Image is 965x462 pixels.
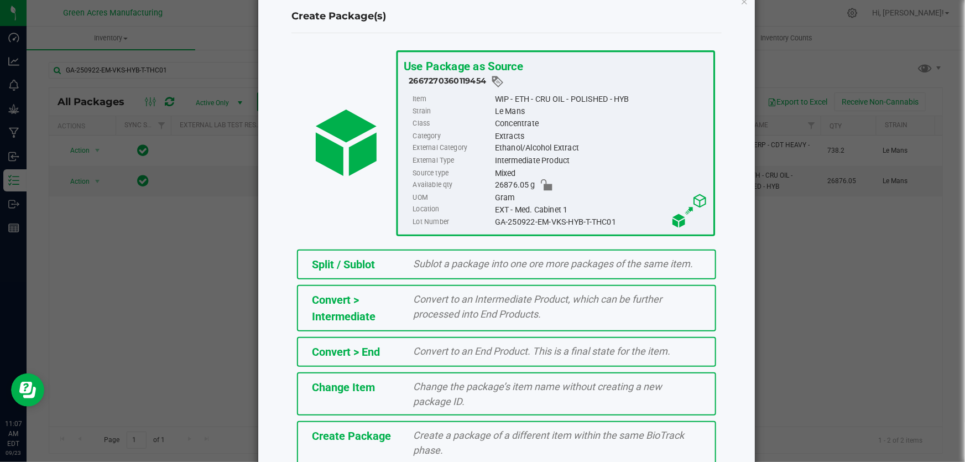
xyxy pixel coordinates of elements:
label: External Type [413,154,492,167]
span: Create Package [312,429,391,443]
div: GA-250922-EM-VKS-HYB-T-THC01 [495,216,708,228]
label: Strain [413,105,492,117]
h4: Create Package(s) [291,9,722,24]
span: 26876.05 g [495,179,535,191]
iframe: Resource center [11,373,44,407]
span: Create a package of a different item within the same BioTrack phase. [414,429,685,456]
label: External Category [413,142,492,154]
label: UOM [413,191,492,204]
span: Change the package’s item name without creating a new package ID. [414,381,663,407]
div: Mixed [495,167,708,179]
div: Le Mans [495,105,708,117]
span: Change Item [312,381,375,394]
span: Convert to an Intermediate Product, which can be further processed into End Products. [414,293,663,320]
span: Use Package as Source [404,59,523,73]
span: Convert to an End Product. This is a final state for the item. [414,345,671,357]
span: Split / Sublot [312,258,375,271]
label: Lot Number [413,216,492,228]
span: Sublot a package into one ore more packages of the same item. [414,258,693,269]
span: Convert > Intermediate [312,293,375,323]
div: 2667270360119454 [409,75,708,89]
label: Item [413,93,492,105]
label: Category [413,130,492,142]
label: Available qty [413,179,492,191]
label: Class [413,118,492,130]
div: Ethanol/Alcohol Extract [495,142,708,154]
div: Intermediate Product [495,154,708,167]
label: Source type [413,167,492,179]
div: Extracts [495,130,708,142]
label: Location [413,204,492,216]
div: WIP - ETH - CRU OIL - POLISHED - HYB [495,93,708,105]
div: EXT - Med. Cabinet 1 [495,204,708,216]
div: Concentrate [495,118,708,130]
span: Convert > End [312,345,380,359]
div: Gram [495,191,708,204]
